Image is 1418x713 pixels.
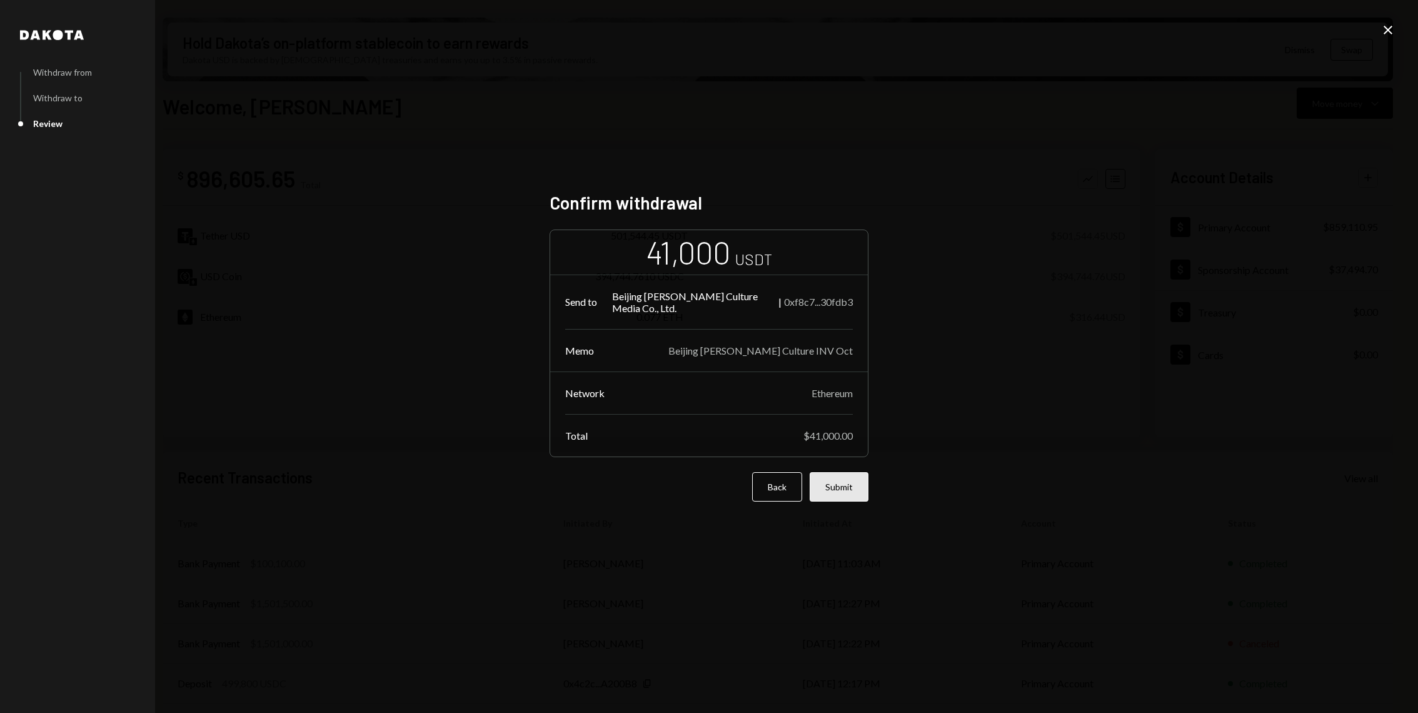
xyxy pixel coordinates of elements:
[33,93,83,103] div: Withdraw to
[735,249,772,270] div: USDT
[752,472,802,502] button: Back
[33,118,63,129] div: Review
[646,233,730,272] div: 41,000
[668,345,853,356] div: Beijing [PERSON_NAME] Culture INV Oct
[565,296,597,308] div: Send to
[33,67,92,78] div: Withdraw from
[565,345,594,356] div: Memo
[803,430,853,442] div: $41,000.00
[784,296,853,308] div: 0xf8c7...30fdb3
[612,290,776,314] div: Beijing [PERSON_NAME] Culture Media Co., Ltd.
[565,430,588,442] div: Total
[810,472,868,502] button: Submit
[778,296,782,308] div: |
[550,191,868,215] h2: Confirm withdrawal
[812,387,853,399] div: Ethereum
[565,387,605,399] div: Network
